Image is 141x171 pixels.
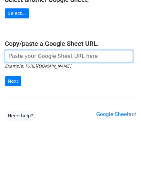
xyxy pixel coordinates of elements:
a: Need help? [5,111,36,121]
input: Next [5,76,21,86]
a: Select... [5,8,29,18]
small: Example: [URL][DOMAIN_NAME] [5,64,71,69]
iframe: Chat Widget [109,140,141,171]
h4: Copy/paste a Google Sheet URL: [5,40,136,48]
a: Google Sheets [96,112,136,117]
input: Paste your Google Sheet URL here [5,50,133,62]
